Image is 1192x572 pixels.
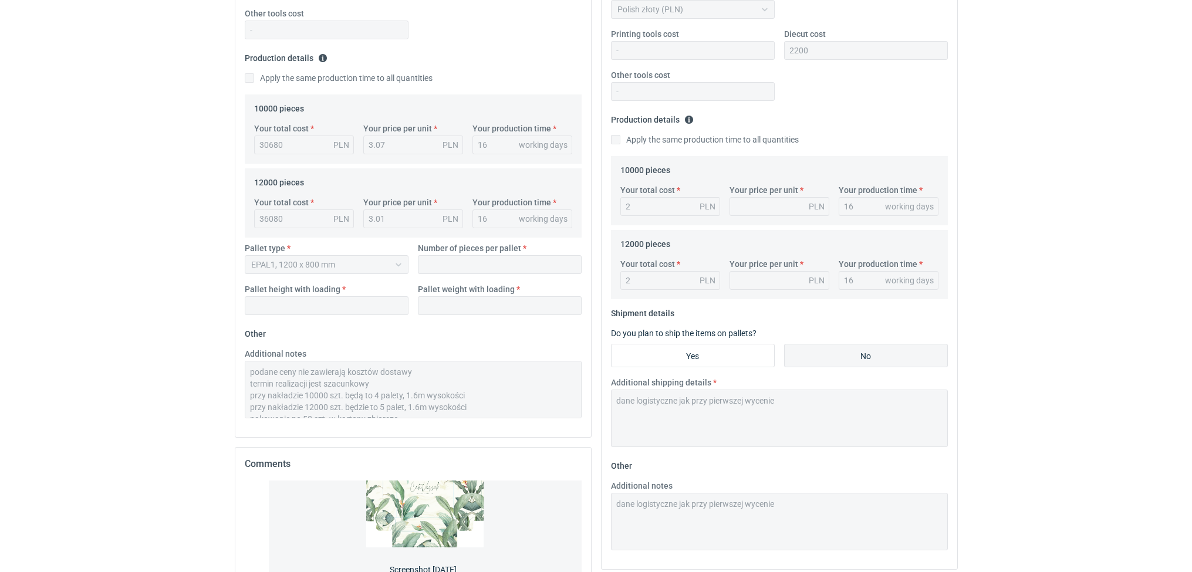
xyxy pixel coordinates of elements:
label: Pallet height with loading [245,283,340,295]
label: Other tools cost [611,69,670,81]
div: PLN [809,275,825,286]
div: PLN [443,213,458,225]
label: Your price per unit [730,258,798,270]
div: PLN [333,213,349,225]
textarea: podane ceny nie zawierają kosztów dostawy termin realizacji jest szacunkowy przy nakładzie 10000 ... [245,361,582,418]
label: Apply the same production time to all quantities [245,72,433,84]
label: Printing tools cost [611,28,679,40]
textarea: dane logistyczne jak przy pierwszej wycenie [611,390,948,447]
label: Apply the same production time to all quantities [611,134,799,145]
legend: 12000 pieces [620,235,670,249]
label: Your total cost [254,123,309,134]
label: Your total cost [620,258,675,270]
div: working days [885,275,934,286]
legend: Other [245,324,266,339]
legend: 10000 pieces [254,99,304,113]
label: Do you plan to ship the items on pallets? [611,329,757,338]
legend: Other [611,456,632,471]
label: Your production time [839,258,917,270]
div: PLN [333,139,349,151]
div: PLN [700,201,715,212]
label: Additional notes [611,480,673,492]
div: PLN [443,139,458,151]
legend: 12000 pieces [254,173,304,187]
label: Your price per unit [363,197,432,208]
img: qHWMW8pc5zZxgaX5xIMLGefYeDjxXOiu4Pqezbeh.png [366,418,484,559]
textarea: dane logistyczne jak przy pierwszej wycenie [611,493,948,550]
div: PLN [809,201,825,212]
label: Your total cost [620,184,675,196]
label: Pallet weight with loading [418,283,515,295]
div: PLN [700,275,715,286]
h2: Comments [245,457,582,471]
label: Your production time [472,197,551,208]
div: working days [519,139,568,151]
label: Pallet type [245,242,285,254]
legend: Shipment details [611,304,674,318]
legend: Production details [245,49,327,63]
label: Other tools cost [245,8,304,19]
label: Your total cost [254,197,309,208]
legend: 10000 pieces [620,161,670,175]
div: working days [885,201,934,212]
label: Your production time [472,123,551,134]
label: Additional shipping details [611,377,711,388]
legend: Production details [611,110,694,124]
label: Diecut cost [784,28,826,40]
div: working days [519,213,568,225]
label: Additional notes [245,348,306,360]
label: Number of pieces per pallet [418,242,521,254]
label: Your production time [839,184,917,196]
label: Your price per unit [363,123,432,134]
label: Your price per unit [730,184,798,196]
